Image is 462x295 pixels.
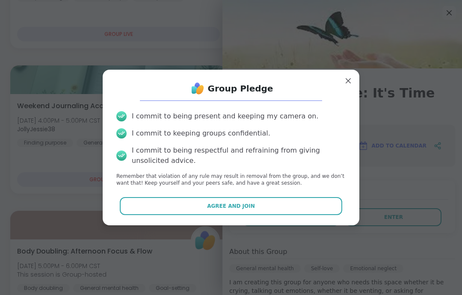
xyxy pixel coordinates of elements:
div: I commit to being respectful and refraining from giving unsolicited advice. [132,145,346,166]
p: Remember that violation of any rule may result in removal from the group, and we don’t want that!... [116,173,346,187]
h1: Group Pledge [208,83,273,94]
button: Agree and Join [120,197,343,215]
img: ShareWell Logo [189,80,206,97]
span: Agree and Join [207,202,255,210]
div: I commit to being present and keeping my camera on. [132,111,318,121]
div: I commit to keeping groups confidential. [132,128,270,139]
